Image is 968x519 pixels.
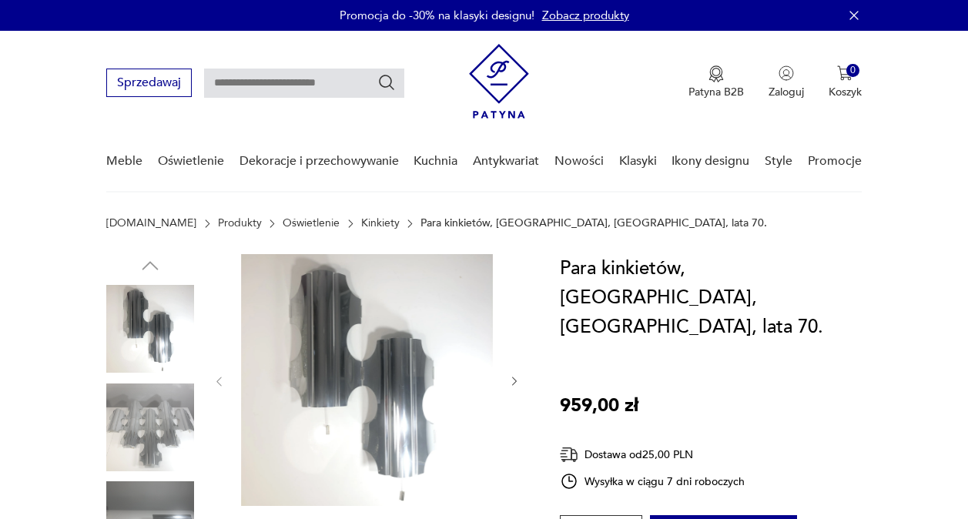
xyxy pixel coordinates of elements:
[241,254,493,506] img: Zdjęcie produktu Para kinkietów, Doria, Niemcy, lata 70.
[340,8,534,23] p: Promocja do -30% na klasyki designu!
[560,472,745,491] div: Wysyłka w ciągu 7 dni roboczych
[106,69,192,97] button: Sprzedawaj
[554,132,604,191] a: Nowości
[672,132,749,191] a: Ikony designu
[560,254,862,342] h1: Para kinkietów, [GEOGRAPHIC_DATA], [GEOGRAPHIC_DATA], lata 70.
[688,65,744,99] button: Patyna B2B
[688,65,744,99] a: Ikona medaluPatyna B2B
[619,132,657,191] a: Klasyki
[829,65,862,99] button: 0Koszyk
[420,217,767,229] p: Para kinkietów, [GEOGRAPHIC_DATA], [GEOGRAPHIC_DATA], lata 70.
[106,285,194,373] img: Zdjęcie produktu Para kinkietów, Doria, Niemcy, lata 70.
[779,65,794,81] img: Ikonka użytkownika
[469,44,529,119] img: Patyna - sklep z meblami i dekoracjami vintage
[361,217,400,229] a: Kinkiety
[829,85,862,99] p: Koszyk
[473,132,539,191] a: Antykwariat
[377,73,396,92] button: Szukaj
[688,85,744,99] p: Patyna B2B
[560,391,638,420] p: 959,00 zł
[239,132,399,191] a: Dekoracje i przechowywanie
[846,64,859,77] div: 0
[765,132,792,191] a: Style
[158,132,224,191] a: Oświetlenie
[560,445,745,464] div: Dostawa od 25,00 PLN
[106,217,196,229] a: [DOMAIN_NAME]
[560,445,578,464] img: Ikona dostawy
[414,132,457,191] a: Kuchnia
[106,79,192,89] a: Sprzedawaj
[708,65,724,82] img: Ikona medalu
[218,217,262,229] a: Produkty
[837,65,852,81] img: Ikona koszyka
[769,85,804,99] p: Zaloguj
[283,217,340,229] a: Oświetlenie
[769,65,804,99] button: Zaloguj
[106,132,142,191] a: Meble
[808,132,862,191] a: Promocje
[542,8,629,23] a: Zobacz produkty
[106,383,194,471] img: Zdjęcie produktu Para kinkietów, Doria, Niemcy, lata 70.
